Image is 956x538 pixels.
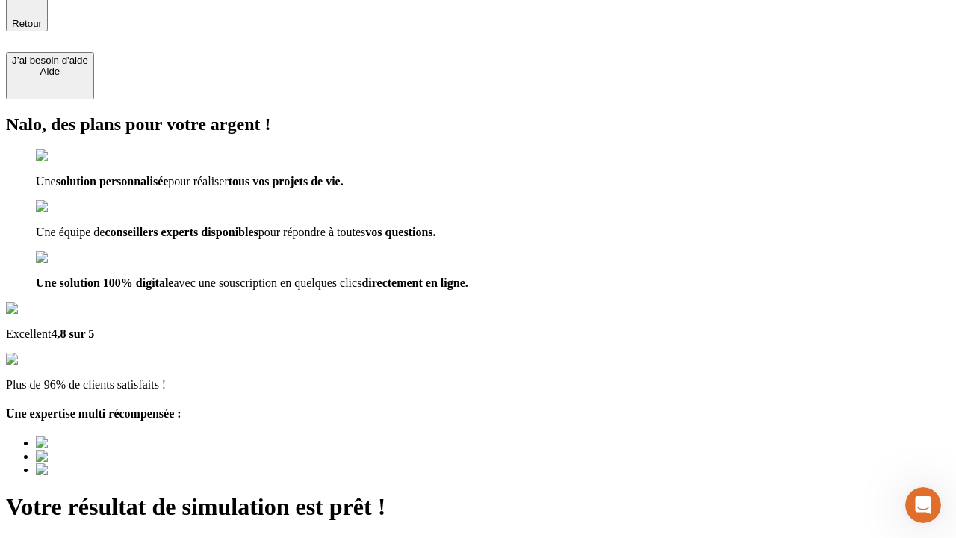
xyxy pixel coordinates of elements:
[36,175,56,188] span: Une
[258,226,366,238] span: pour répondre à toutes
[36,251,100,265] img: checkmark
[36,463,174,477] img: Best savings advice award
[173,276,361,289] span: avec une souscription en quelques clics
[12,55,88,66] div: J’ai besoin d'aide
[36,450,174,463] img: Best savings advice award
[229,175,344,188] span: tous vos projets de vie.
[168,175,228,188] span: pour réaliser
[6,327,51,340] span: Excellent
[6,493,950,521] h1: Votre résultat de simulation est prêt !
[6,114,950,134] h2: Nalo, des plans pour votre argent !
[36,149,100,163] img: checkmark
[361,276,468,289] span: directement en ligne.
[905,487,941,523] iframe: Intercom live chat
[56,175,169,188] span: solution personnalisée
[6,407,950,421] h4: Une expertise multi récompensée :
[51,327,94,340] span: 4,8 sur 5
[6,353,80,366] img: reviews stars
[36,276,173,289] span: Une solution 100% digitale
[36,436,174,450] img: Best savings advice award
[12,18,42,29] span: Retour
[12,66,88,77] div: Aide
[105,226,258,238] span: conseillers experts disponibles
[6,378,950,392] p: Plus de 96% de clients satisfaits !
[365,226,435,238] span: vos questions.
[36,226,105,238] span: Une équipe de
[36,200,100,214] img: checkmark
[6,52,94,99] button: J’ai besoin d'aideAide
[6,302,93,315] img: Google Review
